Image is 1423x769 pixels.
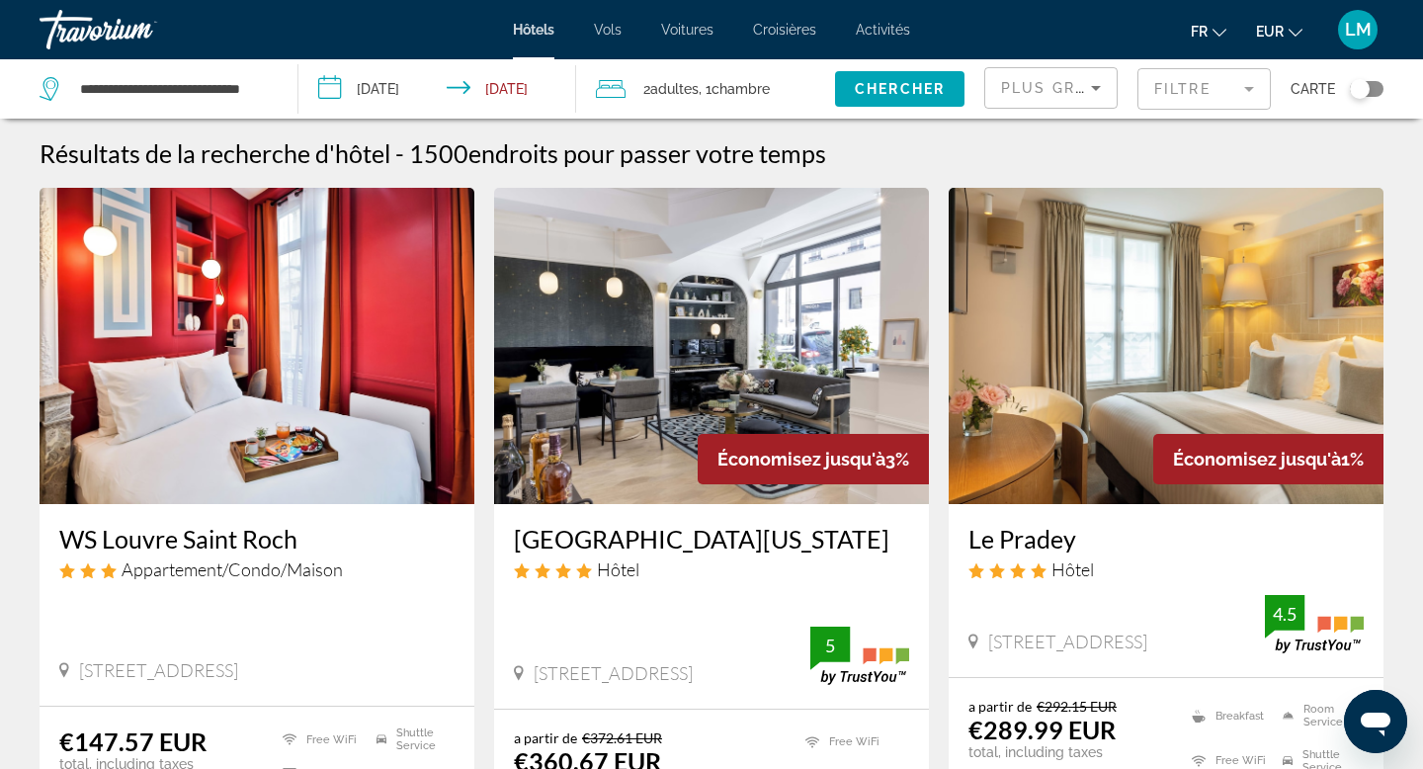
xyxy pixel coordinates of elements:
[717,449,885,470] span: Économisez jusqu'à
[273,726,367,752] li: Free WiFi
[1345,20,1372,40] span: LM
[698,434,929,484] div: 3%
[968,744,1167,760] p: total, including taxes
[1332,9,1383,50] button: User Menu
[513,22,554,38] a: Hôtels
[650,81,699,97] span: Adultes
[122,558,343,580] span: Appartement/Condo/Maison
[1182,698,1273,733] li: Breakfast
[367,726,455,752] li: Shuttle Service
[59,558,455,580] div: 3 star Apartment
[576,59,835,119] button: Travelers: 2 adults, 0 children
[40,188,474,504] img: Hotel image
[534,662,693,684] span: [STREET_ADDRESS]
[1191,24,1208,40] span: fr
[1153,434,1383,484] div: 1%
[1265,602,1304,626] div: 4.5
[40,138,390,168] h1: Résultats de la recherche d'hôtel
[711,81,770,97] span: Chambre
[810,634,850,657] div: 5
[79,659,238,681] span: [STREET_ADDRESS]
[594,22,622,38] a: Vols
[468,138,826,168] span: endroits pour passer votre temps
[409,138,826,168] h2: 1500
[597,558,639,580] span: Hôtel
[514,558,909,580] div: 4 star Hotel
[1137,67,1271,111] button: Filter
[753,22,816,38] a: Croisières
[1037,698,1117,715] del: €292.15 EUR
[1173,449,1341,470] span: Économisez jusqu'à
[795,729,909,754] li: Free WiFi
[1256,17,1302,45] button: Change currency
[1001,80,1237,96] span: Plus grandes économies
[949,188,1383,504] img: Hotel image
[1335,80,1383,98] button: Toggle map
[856,22,910,38] a: Activités
[1273,698,1364,733] li: Room Service
[855,81,945,97] span: Chercher
[988,631,1147,652] span: [STREET_ADDRESS]
[1001,76,1101,100] mat-select: Sort by
[1291,75,1335,103] span: Carte
[514,729,577,746] span: a partir de
[643,75,699,103] span: 2
[59,524,455,554] a: WS Louvre Saint Roch
[514,524,909,554] a: [GEOGRAPHIC_DATA][US_STATE]
[298,59,577,119] button: Check-in date: Dec 5, 2025 Check-out date: Dec 6, 2025
[1051,558,1094,580] span: Hôtel
[40,4,237,55] a: Travorium
[395,138,404,168] span: -
[835,71,964,107] button: Chercher
[699,75,770,103] span: , 1
[968,715,1116,744] ins: €289.99 EUR
[1256,24,1284,40] span: EUR
[968,558,1364,580] div: 4 star Hotel
[810,627,909,685] img: trustyou-badge.svg
[494,188,929,504] img: Hotel image
[661,22,713,38] a: Voitures
[1191,17,1226,45] button: Change language
[1344,690,1407,753] iframe: Bouton de lancement de la fenêtre de messagerie
[582,729,662,746] del: €372.61 EUR
[59,726,207,756] ins: €147.57 EUR
[968,698,1032,715] span: a partir de
[968,524,1364,554] a: Le Pradey
[1265,595,1364,653] img: trustyou-badge.svg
